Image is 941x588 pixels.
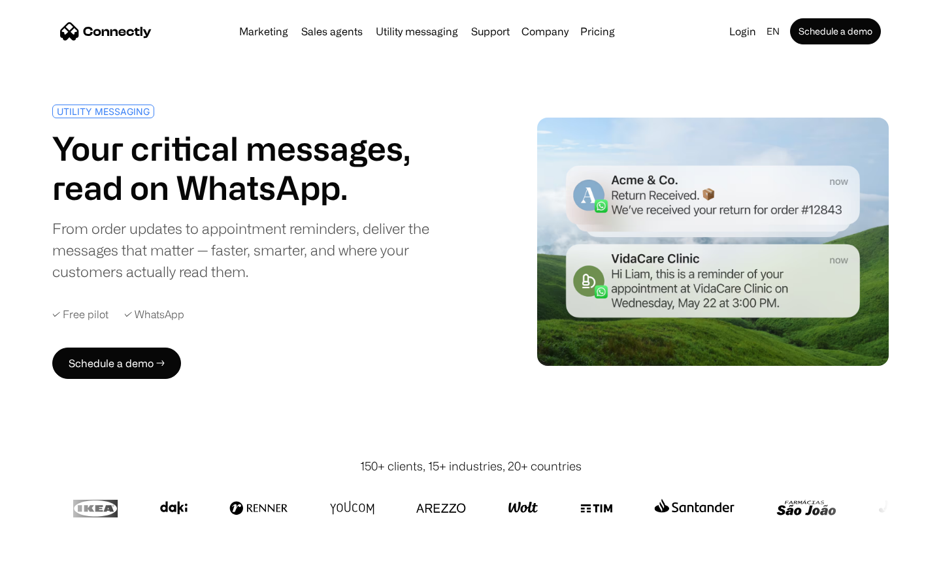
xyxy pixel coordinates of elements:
div: ✓ Free pilot [52,308,108,321]
a: Schedule a demo [790,18,881,44]
a: Pricing [575,26,620,37]
div: From order updates to appointment reminders, deliver the messages that matter — faster, smarter, ... [52,218,465,282]
div: en [767,22,780,41]
div: 150+ clients, 15+ industries, 20+ countries [360,457,582,475]
div: Company [521,22,569,41]
div: ✓ WhatsApp [124,308,184,321]
a: Sales agents [296,26,368,37]
h1: Your critical messages, read on WhatsApp. [52,129,465,207]
aside: Language selected: English [13,564,78,583]
a: Schedule a demo → [52,348,181,379]
a: Marketing [234,26,293,37]
a: Login [724,22,761,41]
a: Utility messaging [371,26,463,37]
div: UTILITY MESSAGING [57,106,150,116]
a: Support [466,26,515,37]
ul: Language list [26,565,78,583]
